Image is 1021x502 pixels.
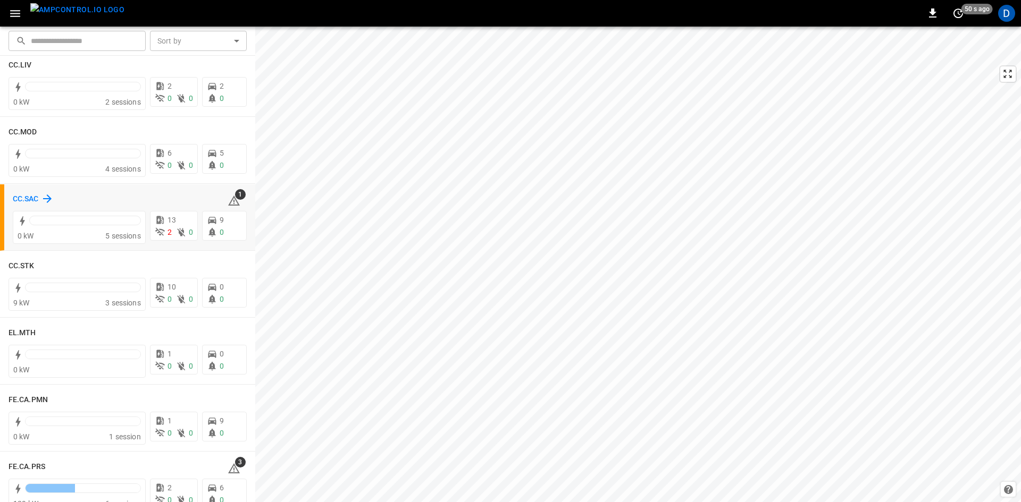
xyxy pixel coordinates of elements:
span: 0 [220,429,224,437]
span: 9 [220,416,224,425]
span: 0 [220,94,224,103]
canvas: Map [255,27,1021,502]
span: 0 [168,94,172,103]
span: 0 [168,362,172,370]
span: 4 sessions [105,165,141,173]
span: 6 [168,149,172,157]
h6: CC.STK [9,260,35,272]
span: 0 [189,362,193,370]
span: 0 [189,161,193,169]
h6: CC.LIV [9,59,32,71]
span: 0 [220,283,224,291]
span: 0 [189,228,193,236]
div: profile-icon [998,5,1015,22]
span: 0 kW [18,232,34,240]
span: 0 kW [13,365,30,374]
span: 3 sessions [105,299,141,307]
span: 0 kW [13,165,30,173]
span: 0 [168,161,172,169]
span: 3 [235,457,246,467]
span: 1 [168,350,172,358]
span: 1 [235,189,246,200]
span: 1 [168,416,172,425]
span: 0 [189,295,193,303]
span: 0 [220,362,224,370]
span: 0 [189,429,193,437]
h6: EL.MTH [9,327,36,339]
button: set refresh interval [950,5,967,22]
span: 0 [168,429,172,437]
span: 9 kW [13,299,30,307]
span: 0 [220,295,224,303]
span: 0 kW [13,98,30,106]
img: ampcontrol.io logo [30,3,124,16]
span: 0 [220,161,224,169]
span: 0 [220,350,224,358]
span: 6 [220,483,224,492]
span: 2 [168,483,172,492]
span: 50 s ago [961,4,993,14]
span: 2 sessions [105,98,141,106]
h6: FE.CA.PMN [9,394,48,406]
span: 9 [220,216,224,224]
span: 2 [168,82,172,90]
span: 0 [168,295,172,303]
h6: FE.CA.PRS [9,461,45,473]
span: 13 [168,216,176,224]
span: 0 [189,94,193,103]
h6: CC.MOD [9,126,37,138]
span: 0 [220,228,224,236]
span: 2 [220,82,224,90]
span: 2 [168,228,172,236]
h6: CC.SAC [13,193,39,205]
span: 1 session [109,432,140,441]
span: 10 [168,283,176,291]
span: 5 sessions [105,232,141,240]
span: 5 [220,149,224,157]
span: 0 kW [13,432,30,441]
